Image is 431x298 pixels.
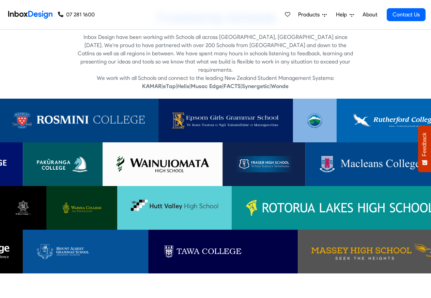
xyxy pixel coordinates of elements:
img: Westland High School [307,112,323,129]
img: Pakuranga College [36,156,89,172]
a: Help [333,8,357,22]
span: Feedback [421,132,428,156]
strong: FACTS [224,83,241,89]
img: Epsom Girls Grammar School [172,112,279,129]
img: Hutt Valley High School [131,200,218,216]
img: Mt Albert Grammar School [36,243,135,260]
img: Wainuiomata High School [116,156,209,172]
img: Rosmini College [13,112,145,129]
a: Contact Us [387,8,426,21]
img: Fraser High School [236,156,292,172]
img: Tawa College [162,243,284,260]
strong: Musac Edge [191,83,222,89]
img: Waimea College [60,200,104,216]
img: Macleans College [319,156,420,172]
img: St Mary’s College (Wellington) [14,200,33,216]
strong: Helix [177,83,189,89]
a: 07 281 1600 [58,11,95,19]
span: Help [336,11,350,19]
p: | | | | | | [77,82,354,90]
a: Products [295,8,329,22]
p: We work with all Schools and connect to the leading New Zealand Student Management Systems: [77,74,354,82]
span: Products [298,11,322,19]
p: Inbox Design have been working with Schools all across [GEOGRAPHIC_DATA], [GEOGRAPHIC_DATA] since... [77,33,354,74]
strong: KAMAR [142,83,161,89]
strong: eTap [163,83,176,89]
strong: Synergetic [242,83,270,89]
strong: Wonde [271,83,289,89]
a: About [360,8,379,22]
button: Feedback - Show survey [418,126,431,172]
